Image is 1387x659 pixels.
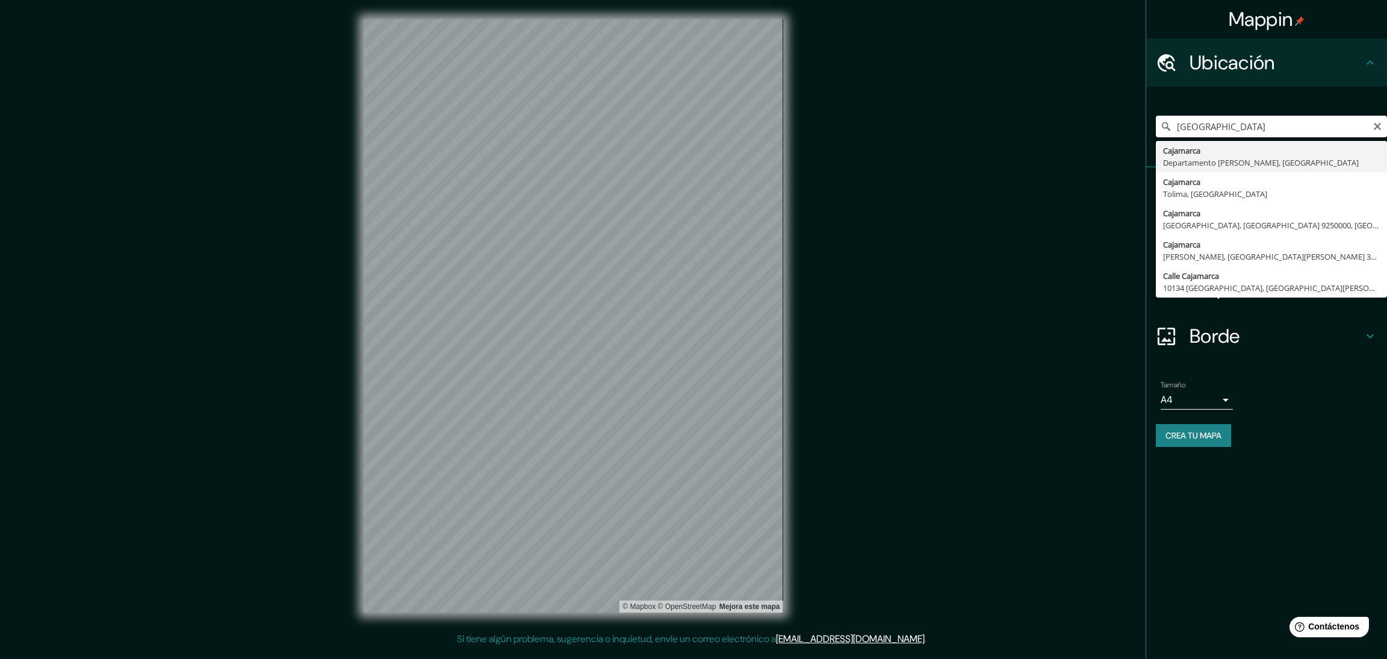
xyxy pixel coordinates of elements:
font: Cajamarca [1163,239,1200,250]
canvas: Mapa [364,19,783,613]
button: Crea tu mapa [1156,424,1231,447]
font: Cajamarca [1163,145,1200,156]
font: . [925,632,926,645]
font: Departamento [PERSON_NAME], [GEOGRAPHIC_DATA] [1163,157,1359,168]
button: Claro [1373,120,1382,131]
a: Mapbox [622,602,656,611]
font: A4 [1161,393,1173,406]
font: Calle Cajamarca [1163,270,1219,281]
font: Ubicación [1190,50,1275,75]
div: Disposición [1146,264,1387,312]
div: A4 [1161,390,1233,410]
a: [EMAIL_ADDRESS][DOMAIN_NAME] [776,632,925,645]
div: Patas [1146,167,1387,216]
font: Mejora este mapa [719,602,780,611]
a: Mapa de calles abierto [658,602,716,611]
a: Comentarios sobre el mapa [719,602,780,611]
font: Mappin [1229,7,1293,32]
font: Tolima, [GEOGRAPHIC_DATA] [1163,189,1267,199]
div: Borde [1146,312,1387,360]
input: Elige tu ciudad o zona [1156,116,1387,137]
font: Crea tu mapa [1165,430,1221,441]
font: Borde [1190,323,1240,349]
div: Ubicación [1146,39,1387,87]
font: . [928,632,931,645]
font: Cajamarca [1163,208,1200,219]
font: Cajamarca [1163,176,1200,187]
iframe: Lanzador de widgets de ayuda [1280,612,1374,646]
font: © OpenStreetMap [658,602,716,611]
font: Tamaño [1161,380,1185,390]
font: © Mapbox [622,602,656,611]
img: pin-icon.png [1295,16,1305,26]
font: . [926,632,928,645]
font: Si tiene algún problema, sugerencia o inquietud, envíe un correo electrónico a [457,632,776,645]
div: Estilo [1146,216,1387,264]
